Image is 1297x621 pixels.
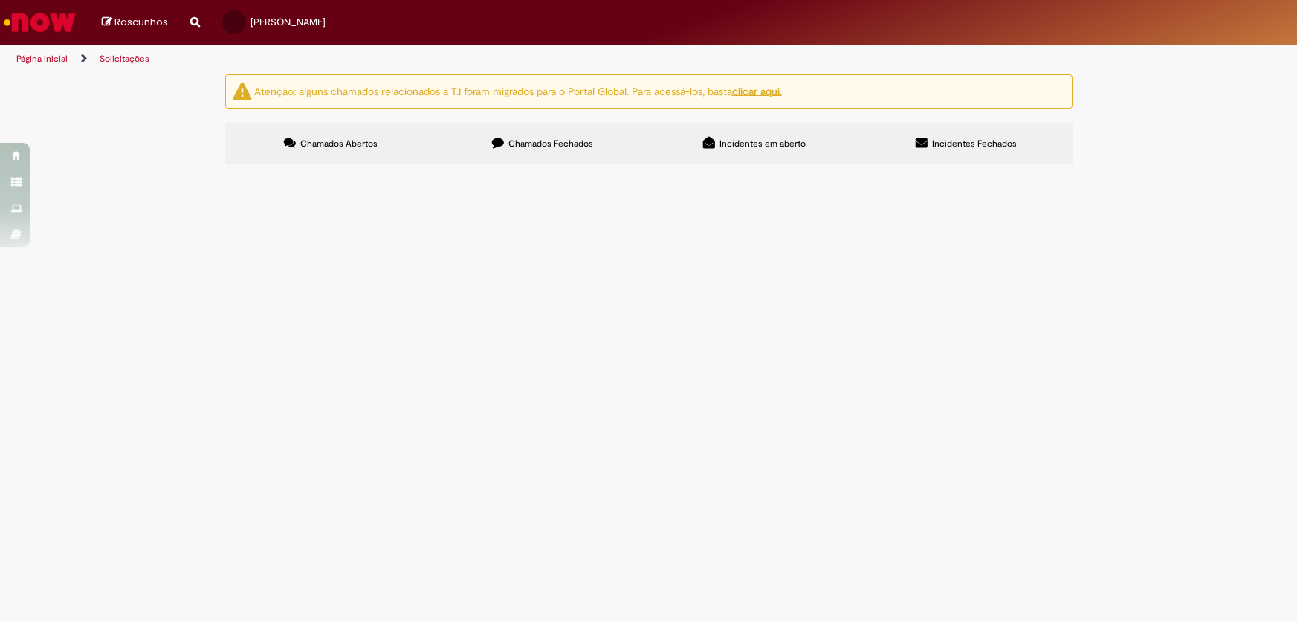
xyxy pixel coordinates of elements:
span: [PERSON_NAME] [250,16,326,28]
span: Rascunhos [114,15,168,29]
span: Chamados Abertos [300,138,378,149]
span: Incidentes em aberto [719,138,806,149]
a: Página inicial [16,53,68,65]
ul: Trilhas de página [11,45,853,73]
img: ServiceNow [1,7,78,37]
a: clicar aqui. [732,84,782,97]
a: Solicitações [100,53,149,65]
ng-bind-html: Atenção: alguns chamados relacionados a T.I foram migrados para o Portal Global. Para acessá-los,... [254,84,782,97]
a: Rascunhos [102,16,168,30]
span: Chamados Fechados [508,138,593,149]
span: Incidentes Fechados [932,138,1017,149]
